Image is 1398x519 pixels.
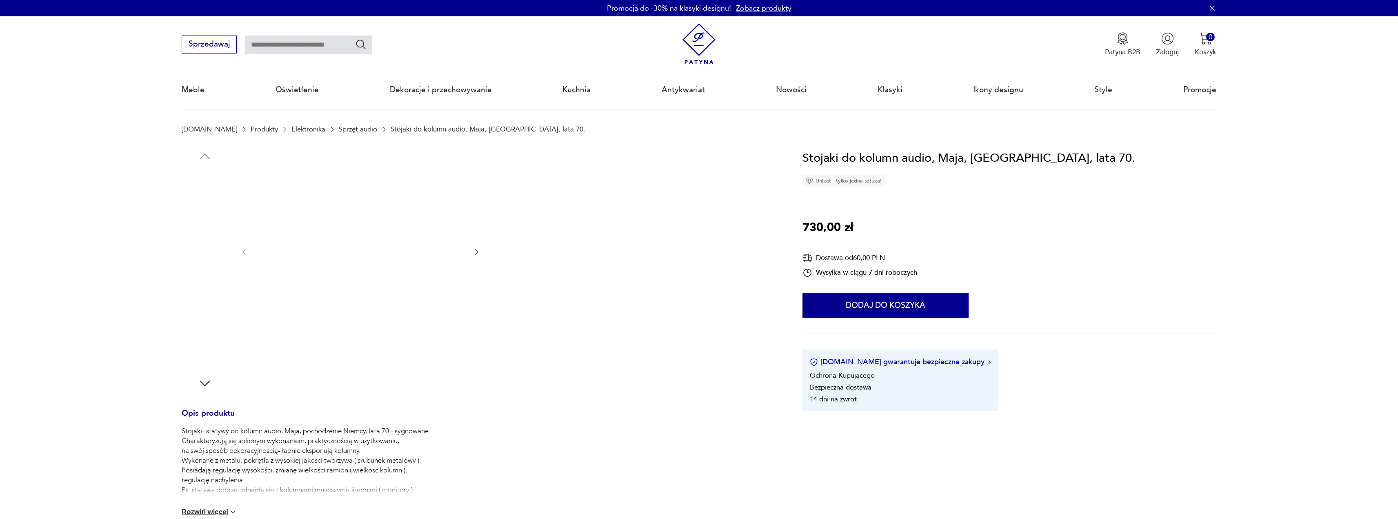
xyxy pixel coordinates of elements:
[1199,32,1212,45] img: Ikona koszyka
[1206,33,1215,41] div: 0
[276,71,319,109] a: Oświetlenie
[1183,71,1216,109] a: Promocje
[182,410,779,427] h3: Opis produktu
[182,125,237,133] a: [DOMAIN_NAME]
[1156,47,1179,57] p: Zaloguj
[973,71,1023,109] a: Ikony designu
[229,508,237,516] img: chevron down
[291,125,325,133] a: Elektronika
[810,383,871,392] li: Bezpieczna dostawa
[1195,47,1216,57] p: Koszyk
[562,71,591,109] a: Kuchnia
[988,360,991,364] img: Ikona strzałki w prawo
[810,358,818,366] img: Ikona certyfikatu
[182,168,228,214] img: Zdjęcie produktu Stojaki do kolumn audio, Maja, Niemcy, lata 70.
[806,177,813,185] img: Ikona diamentu
[339,125,377,133] a: Sprzęt audio
[678,23,720,65] img: Patyna - sklep z meblami i dekoracjami vintage
[355,38,367,50] button: Szukaj
[1156,32,1179,57] button: Zaloguj
[182,272,228,319] img: Zdjęcie produktu Stojaki do kolumn audio, Maja, Niemcy, lata 70.
[810,371,875,380] li: Ochrona Kupującego
[182,508,237,516] button: Rozwiń więcej
[1116,32,1129,45] img: Ikona medalu
[802,175,885,187] div: Unikat - tylko jedna sztuka!
[810,394,857,404] li: 14 dni na zwrot
[258,149,462,354] img: Zdjęcie produktu Stojaki do kolumn audio, Maja, Niemcy, lata 70.
[776,71,807,109] a: Nowości
[1105,32,1140,57] a: Ikona medaluPatyna B2B
[391,125,585,133] p: Stojaki do kolumn audio, Maja, [GEOGRAPHIC_DATA], lata 70.
[1195,32,1216,57] button: 0Koszyk
[182,42,237,48] a: Sprzedawaj
[736,3,791,13] a: Zobacz produkty
[1094,71,1112,109] a: Style
[1105,32,1140,57] button: Patyna B2B
[1105,47,1140,57] p: Patyna B2B
[802,253,812,263] img: Ikona dostawy
[802,293,969,318] button: Dodaj do koszyka
[182,324,228,370] img: Zdjęcie produktu Stojaki do kolumn audio, Maja, Niemcy, lata 70.
[662,71,705,109] a: Antykwariat
[182,71,204,109] a: Meble
[1161,32,1174,45] img: Ikonka użytkownika
[607,3,731,13] p: Promocja do -30% na klasyki designu!
[802,253,917,263] div: Dostawa od 60,00 PLN
[182,220,228,266] img: Zdjęcie produktu Stojaki do kolumn audio, Maja, Niemcy, lata 70.
[802,218,853,237] p: 730,00 zł
[878,71,902,109] a: Klasyki
[802,268,917,278] div: Wysyłka w ciągu 7 dni roboczych
[251,125,278,133] a: Produkty
[810,357,991,367] button: [DOMAIN_NAME] gwarantuje bezpieczne zakupy
[390,71,492,109] a: Dekoracje i przechowywanie
[802,149,1135,168] h1: Stojaki do kolumn audio, Maja, [GEOGRAPHIC_DATA], lata 70.
[182,36,237,53] button: Sprzedawaj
